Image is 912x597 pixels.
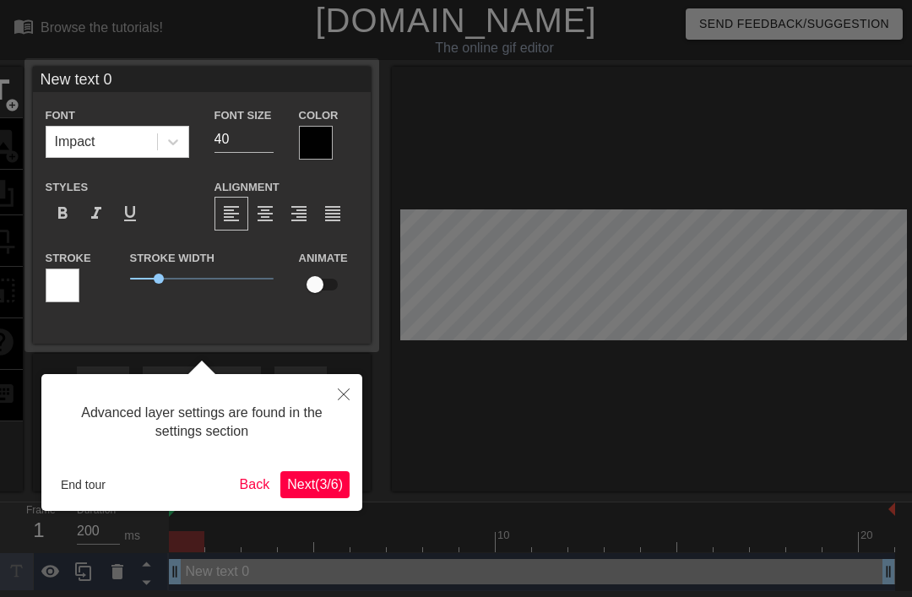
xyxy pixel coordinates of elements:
span: Next ( 3 / 6 ) [287,477,343,491]
div: Advanced layer settings are found in the settings section [54,387,350,459]
button: Next [280,471,350,498]
button: Back [233,471,277,498]
button: Close [325,374,362,413]
button: End tour [54,472,112,497]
